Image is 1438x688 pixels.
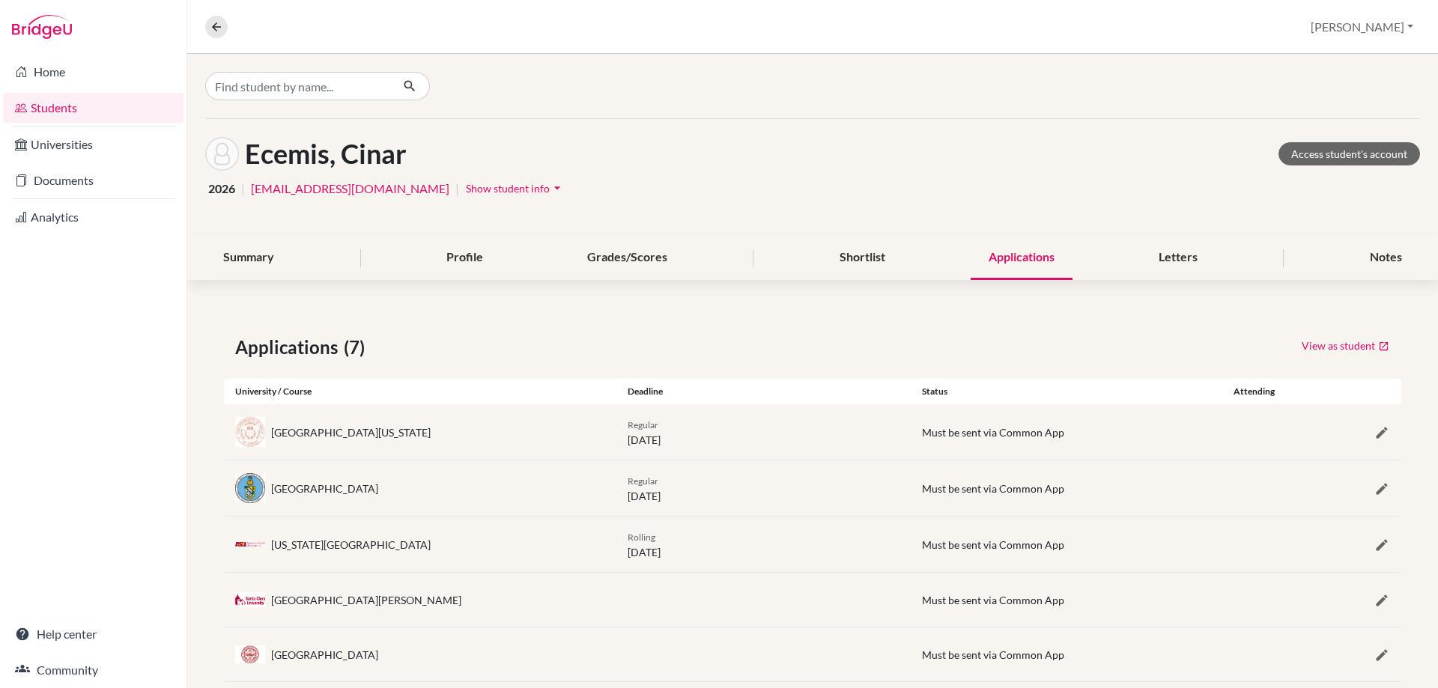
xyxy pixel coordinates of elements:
i: arrow_drop_down [550,180,565,195]
input: Find student by name... [205,72,391,100]
a: Universities [3,130,183,159]
div: [GEOGRAPHIC_DATA][US_STATE] [271,424,431,440]
img: us_ute_22qk9dqw.jpeg [235,417,265,447]
span: Regular [628,419,658,430]
a: Community [3,655,183,685]
div: [DATE] [616,529,911,560]
div: Shortlist [822,236,903,280]
img: us_miam_tur8b0id.jpeg [235,473,265,503]
span: Must be sent via Common App [922,538,1064,551]
div: [GEOGRAPHIC_DATA] [271,647,378,663]
div: [DATE] [616,472,911,504]
div: Summary [205,236,292,280]
div: University / Course [224,385,616,398]
span: Rolling [628,532,655,543]
a: [EMAIL_ADDRESS][DOMAIN_NAME] [251,180,449,198]
span: | [241,180,245,198]
a: Access student's account [1278,142,1420,165]
a: Documents [3,165,183,195]
div: [GEOGRAPHIC_DATA] [271,481,378,496]
span: Must be sent via Common App [922,648,1064,661]
a: Students [3,93,183,123]
div: Status [911,385,1205,398]
span: Must be sent via Common App [922,426,1064,439]
div: Attending [1205,385,1303,398]
span: Regular [628,475,658,487]
img: us_scu_wc9dh1bt.png [235,592,265,607]
a: Home [3,57,183,87]
a: View as student [1301,334,1390,357]
span: Must be sent via Common App [922,482,1064,495]
div: [GEOGRAPHIC_DATA][PERSON_NAME] [271,592,461,608]
span: Show student info [466,182,550,195]
span: 2026 [208,180,235,198]
span: (7) [344,334,371,361]
h1: Ecemis, Cinar [245,138,407,170]
img: us_bu_ac1yjjte.jpeg [235,645,265,663]
img: Bridge-U [12,15,72,39]
a: Help center [3,619,183,649]
div: Notes [1352,236,1420,280]
img: Cinar Ecemis's avatar [205,137,239,171]
a: Analytics [3,202,183,232]
img: us_asu__zp7qz_h.jpeg [235,542,265,547]
div: [US_STATE][GEOGRAPHIC_DATA] [271,537,431,552]
span: Applications [235,334,344,361]
div: Letters [1141,236,1216,280]
button: Show student infoarrow_drop_down [465,177,565,200]
div: Applications [971,236,1073,280]
div: Deadline [616,385,911,398]
div: Profile [428,236,501,280]
div: [DATE] [616,416,911,448]
span: | [455,180,459,198]
span: Must be sent via Common App [922,594,1064,606]
button: [PERSON_NAME] [1304,13,1420,41]
div: Grades/Scores [569,236,685,280]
